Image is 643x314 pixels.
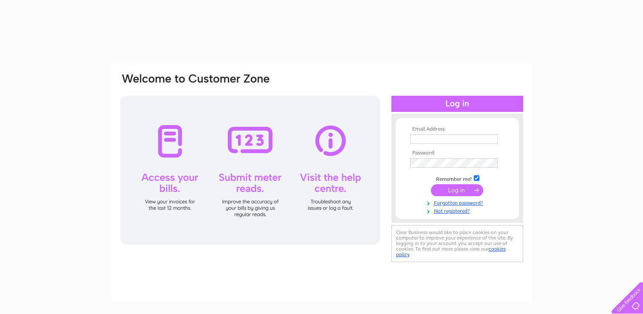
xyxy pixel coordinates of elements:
td: Remember me? [408,174,507,183]
th: Password: [408,150,507,156]
div: Clear Business would like to place cookies on your computer to improve your experience of the sit... [391,225,523,262]
input: Submit [431,184,483,196]
a: Not registered? [410,206,507,214]
th: Email Address: [408,126,507,132]
a: Forgotten password? [410,198,507,206]
a: cookies policy [396,246,506,257]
